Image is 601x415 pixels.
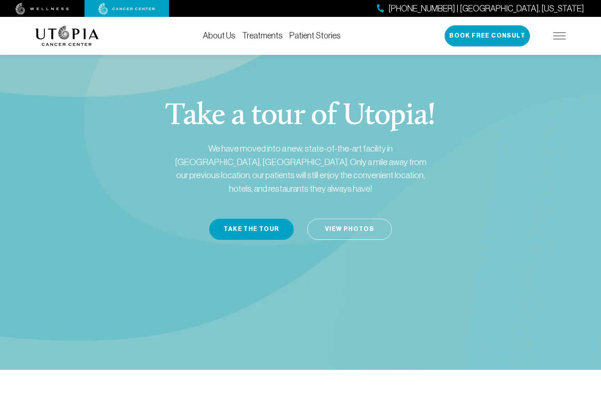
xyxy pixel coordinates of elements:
button: Take the Tour [209,219,294,240]
a: View Photos [307,219,392,240]
h1: Take a tour of Utopia! [165,101,435,132]
button: Book Free Consult [445,25,530,46]
a: [PHONE_NUMBER] | [GEOGRAPHIC_DATA], [US_STATE] [377,3,584,15]
img: cancer center [98,3,155,15]
a: Patient Stories [290,31,341,40]
p: We have moved into a new, state-of-the-art facility in [GEOGRAPHIC_DATA], [GEOGRAPHIC_DATA]. Only... [169,142,432,195]
img: wellness [16,3,69,15]
a: Treatments [242,31,283,40]
span: [PHONE_NUMBER] | [GEOGRAPHIC_DATA], [US_STATE] [388,3,584,15]
img: logo [35,26,99,46]
img: icon-hamburger [553,33,566,39]
a: About Us [203,31,235,40]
